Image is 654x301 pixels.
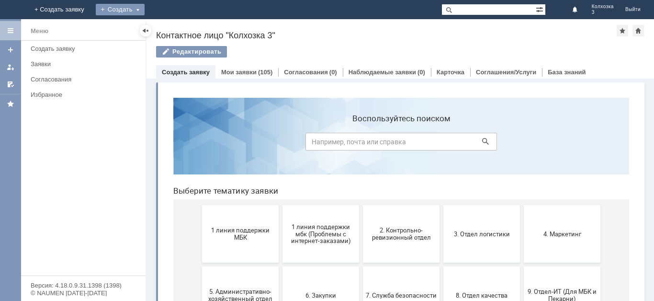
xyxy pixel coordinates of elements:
a: Создать заявку [3,42,18,58]
button: Франчайзинг [358,238,435,295]
button: 9. Отдел-ИТ (Для МБК и Пекарни) [358,176,435,234]
button: 8. Отдел качества [278,176,354,234]
input: Например, почта или справка [140,43,331,60]
span: 7. Служба безопасности [200,201,271,208]
a: Мои заявки [221,69,257,76]
span: Расширенный поиск [536,4,545,13]
span: 1 линия поддержки МБК [39,137,110,151]
div: (0) [417,69,425,76]
a: Создать заявку [27,41,144,56]
span: Финансовый отдел [281,263,351,270]
div: Меню [31,25,48,37]
div: © NAUMEN [DATE]-[DATE] [31,290,136,296]
button: 6. Закупки [117,176,193,234]
span: 5. Административно-хозяйственный отдел [39,198,110,212]
span: 4. Маркетинг [361,140,432,147]
label: Воспользуйтесь поиском [140,23,331,33]
div: Сделать домашней страницей [632,25,644,36]
button: 5. Административно-хозяйственный отдел [36,176,113,234]
span: 3 [592,10,614,15]
button: Отдел-ИТ (Офис) [197,238,274,295]
a: Заявки [27,57,144,71]
button: Бухгалтерия (для мбк) [36,238,113,295]
button: 2. Контрольно-ревизионный отдел [197,115,274,173]
div: Создать заявку [31,45,140,52]
a: Мои заявки [3,59,18,75]
div: Скрыть меню [140,25,151,36]
div: Заявки [31,60,140,68]
div: Согласования [31,76,140,83]
div: Версия: 4.18.0.9.31.1398 (1398) [31,282,136,289]
a: Соглашения/Услуги [476,69,536,76]
span: 1 линия поддержки мбк (Проблемы с интернет-заказами) [120,133,191,154]
a: Наблюдаемые заявки [349,69,416,76]
button: 3. Отдел логистики [278,115,354,173]
span: Франчайзинг [361,263,432,270]
a: Карточка [437,69,464,76]
button: Финансовый отдел [278,238,354,295]
header: Выберите тематику заявки [8,96,463,105]
a: Согласования [27,72,144,87]
span: Колхозка [592,4,614,10]
button: 1 линия поддержки МБК [36,115,113,173]
a: Согласования [284,69,328,76]
div: (0) [329,69,337,76]
div: Создать [96,4,145,15]
span: 8. Отдел качества [281,201,351,208]
span: 3. Отдел логистики [281,140,351,147]
div: Избранное [31,91,129,98]
div: Добавить в избранное [617,25,628,36]
div: (105) [258,69,272,76]
a: База знаний [548,69,586,76]
span: 9. Отдел-ИТ (Для МБК и Пекарни) [361,198,432,212]
span: Бухгалтерия (для мбк) [39,263,110,270]
span: 6. Закупки [120,201,191,208]
button: Отдел-ИТ (Битрикс24 и CRM) [117,238,193,295]
div: Контактное лицо "Колхозка 3" [156,31,617,40]
a: Создать заявку [162,69,210,76]
span: 2. Контрольно-ревизионный отдел [200,137,271,151]
button: 4. Маркетинг [358,115,435,173]
span: Отдел-ИТ (Битрикс24 и CRM) [120,259,191,274]
button: 1 линия поддержки мбк (Проблемы с интернет-заказами) [117,115,193,173]
span: Отдел-ИТ (Офис) [200,263,271,270]
button: 7. Служба безопасности [197,176,274,234]
a: Мои согласования [3,77,18,92]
